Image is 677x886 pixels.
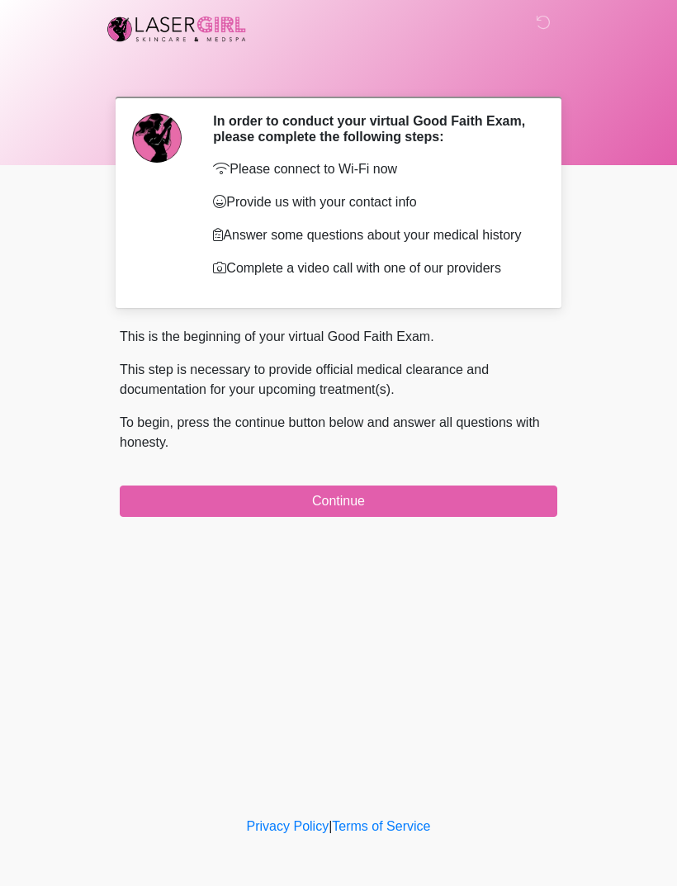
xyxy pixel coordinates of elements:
[247,819,329,833] a: Privacy Policy
[120,486,557,517] button: Continue
[120,413,557,452] p: To begin, press the continue button below and answer all questions with honesty.
[120,327,557,347] p: This is the beginning of your virtual Good Faith Exam.
[329,819,332,833] a: |
[103,12,250,45] img: Laser Girl Med Spa LLC Logo
[213,192,533,212] p: Provide us with your contact info
[213,159,533,179] p: Please connect to Wi-Fi now
[107,59,570,90] h1: ‎ ‎
[213,225,533,245] p: Answer some questions about your medical history
[332,819,430,833] a: Terms of Service
[132,113,182,163] img: Agent Avatar
[213,258,533,278] p: Complete a video call with one of our providers
[120,360,557,400] p: This step is necessary to provide official medical clearance and documentation for your upcoming ...
[213,113,533,145] h2: In order to conduct your virtual Good Faith Exam, please complete the following steps:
